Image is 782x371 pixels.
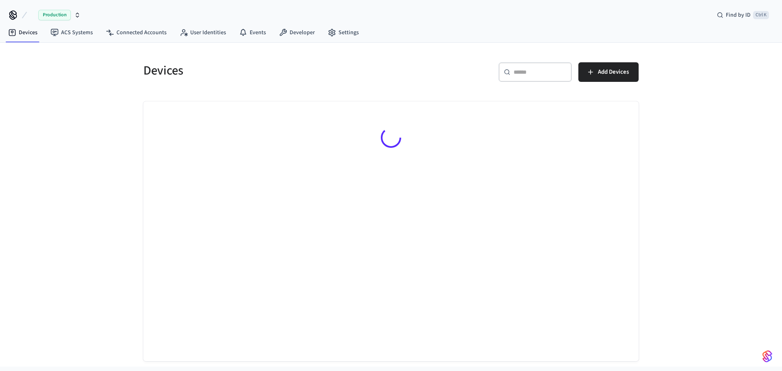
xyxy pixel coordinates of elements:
[2,25,44,40] a: Devices
[710,8,775,22] div: Find by IDCtrl K
[99,25,173,40] a: Connected Accounts
[143,62,386,79] h5: Devices
[762,350,772,363] img: SeamLogoGradient.69752ec5.svg
[173,25,233,40] a: User Identities
[321,25,365,40] a: Settings
[44,25,99,40] a: ACS Systems
[233,25,272,40] a: Events
[38,10,71,20] span: Production
[726,11,751,19] span: Find by ID
[578,62,639,82] button: Add Devices
[598,67,629,77] span: Add Devices
[272,25,321,40] a: Developer
[753,11,769,19] span: Ctrl K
